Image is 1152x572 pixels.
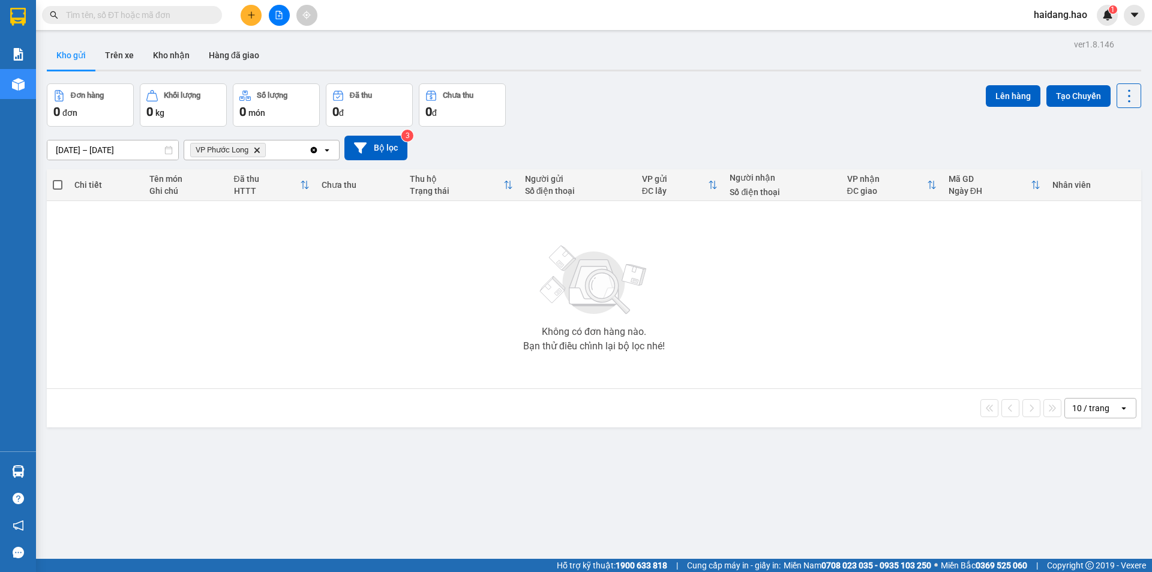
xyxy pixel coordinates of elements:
[12,48,25,61] img: solution-icon
[228,169,316,201] th: Toggle SortBy
[241,5,262,26] button: plus
[443,91,473,100] div: Chưa thu
[149,174,222,184] div: Tên món
[1072,402,1109,414] div: 10 / trang
[146,104,153,119] span: 0
[784,559,931,572] span: Miền Nam
[432,108,437,118] span: đ
[676,559,678,572] span: |
[1085,561,1094,570] span: copyright
[941,559,1027,572] span: Miền Bắc
[47,41,95,70] button: Kho gửi
[642,186,709,196] div: ĐC lấy
[949,174,1031,184] div: Mã GD
[847,174,927,184] div: VP nhận
[296,5,317,26] button: aim
[339,108,344,118] span: đ
[247,11,256,19] span: plus
[66,8,208,22] input: Tìm tên, số ĐT hoặc mã đơn
[1024,7,1097,22] span: haidang.hao
[525,174,630,184] div: Người gửi
[642,174,709,184] div: VP gửi
[50,11,58,19] span: search
[13,547,24,558] span: message
[730,187,835,197] div: Số điện thoại
[557,559,667,572] span: Hỗ trợ kỹ thuật:
[140,83,227,127] button: Khối lượng0kg
[847,186,927,196] div: ĐC giao
[155,108,164,118] span: kg
[149,186,222,196] div: Ghi chú
[401,130,413,142] sup: 3
[12,78,25,91] img: warehouse-icon
[344,136,407,160] button: Bộ lọc
[730,173,835,182] div: Người nhận
[841,169,943,201] th: Toggle SortBy
[190,143,266,157] span: VP Phước Long, close by backspace
[62,108,77,118] span: đơn
[821,561,931,570] strong: 0708 023 035 - 0935 103 250
[322,180,398,190] div: Chưa thu
[542,327,646,337] div: Không có đơn hàng nào.
[1052,180,1135,190] div: Nhân viên
[1124,5,1145,26] button: caret-down
[350,91,372,100] div: Đã thu
[525,186,630,196] div: Số điện thoại
[269,5,290,26] button: file-add
[47,83,134,127] button: Đơn hàng0đơn
[239,104,246,119] span: 0
[425,104,432,119] span: 0
[143,41,199,70] button: Kho nhận
[1111,5,1115,14] span: 1
[53,104,60,119] span: 0
[523,342,665,351] div: Bạn thử điều chỉnh lại bộ lọc nhé!
[636,169,724,201] th: Toggle SortBy
[1119,403,1129,413] svg: open
[986,85,1040,107] button: Lên hàng
[1109,5,1117,14] sup: 1
[410,174,503,184] div: Thu hộ
[410,186,503,196] div: Trạng thái
[196,145,248,155] span: VP Phước Long
[234,174,301,184] div: Đã thu
[404,169,519,201] th: Toggle SortBy
[943,169,1046,201] th: Toggle SortBy
[1102,10,1113,20] img: icon-new-feature
[275,11,283,19] span: file-add
[253,146,260,154] svg: Delete
[419,83,506,127] button: Chưa thu0đ
[322,145,332,155] svg: open
[248,108,265,118] span: món
[12,465,25,478] img: warehouse-icon
[1046,85,1111,107] button: Tạo Chuyến
[326,83,413,127] button: Đã thu0đ
[1074,38,1114,51] div: ver 1.8.146
[302,11,311,19] span: aim
[233,83,320,127] button: Số lượng0món
[257,91,287,100] div: Số lượng
[47,140,178,160] input: Select a date range.
[1036,559,1038,572] span: |
[976,561,1027,570] strong: 0369 525 060
[164,91,200,100] div: Khối lượng
[74,180,137,190] div: Chi tiết
[95,41,143,70] button: Trên xe
[616,561,667,570] strong: 1900 633 818
[13,493,24,504] span: question-circle
[1129,10,1140,20] span: caret-down
[10,8,26,26] img: logo-vxr
[309,145,319,155] svg: Clear all
[534,238,654,322] img: svg+xml;base64,PHN2ZyBjbGFzcz0ibGlzdC1wbHVnX19zdmciIHhtbG5zPSJodHRwOi8vd3d3LnczLm9yZy8yMDAwL3N2Zy...
[949,186,1031,196] div: Ngày ĐH
[13,520,24,531] span: notification
[934,563,938,568] span: ⚪️
[332,104,339,119] span: 0
[234,186,301,196] div: HTTT
[71,91,104,100] div: Đơn hàng
[687,559,781,572] span: Cung cấp máy in - giấy in:
[199,41,269,70] button: Hàng đã giao
[268,144,269,156] input: Selected VP Phước Long.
